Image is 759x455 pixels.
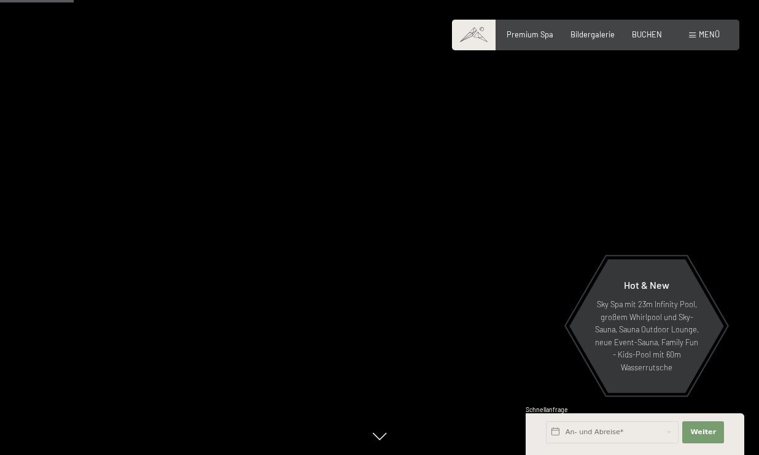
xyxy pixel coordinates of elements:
p: Sky Spa mit 23m Infinity Pool, großem Whirlpool und Sky-Sauna, Sauna Outdoor Lounge, neue Event-S... [593,298,700,373]
a: Bildergalerie [570,29,615,39]
span: Hot & New [624,279,669,291]
span: Weiter [690,427,716,437]
a: BUCHEN [632,29,662,39]
button: Weiter [682,421,724,443]
span: Menü [699,29,720,39]
span: Schnellanfrage [526,406,568,413]
a: Premium Spa [507,29,553,39]
a: Hot & New Sky Spa mit 23m Infinity Pool, großem Whirlpool und Sky-Sauna, Sauna Outdoor Lounge, ne... [569,259,725,394]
